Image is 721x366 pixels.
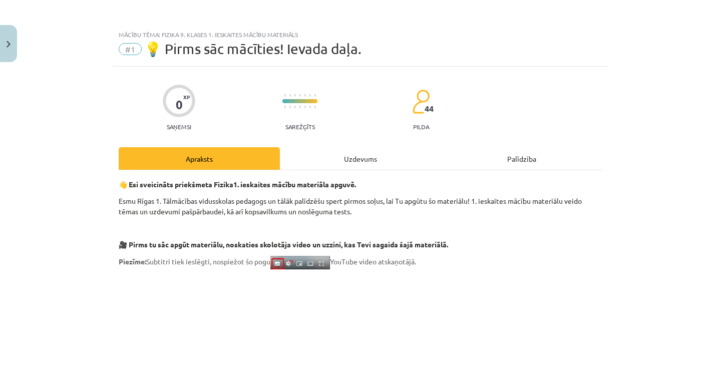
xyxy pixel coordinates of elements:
[284,106,285,108] img: icon-short-line-57e1e144782c952c97e751825c79c345078a6d821885a25fce030b3d8c18986b.svg
[119,257,416,266] span: Subtitri tiek ieslēgti, nospiežot šo pogu YouTube video atskaņotājā.
[299,94,300,97] img: icon-short-line-57e1e144782c952c97e751825c79c345078a6d821885a25fce030b3d8c18986b.svg
[285,123,315,130] p: Sarežģīts
[425,104,434,113] span: 44
[119,43,142,55] span: #1
[314,94,315,97] img: icon-short-line-57e1e144782c952c97e751825c79c345078a6d821885a25fce030b3d8c18986b.svg
[144,41,362,57] span: 💡 Pirms sāc mācīties! Ievada daļa.
[441,147,602,170] div: Palīdzība
[304,94,305,97] img: icon-short-line-57e1e144782c952c97e751825c79c345078a6d821885a25fce030b3d8c18986b.svg
[289,94,290,97] img: icon-short-line-57e1e144782c952c97e751825c79c345078a6d821885a25fce030b3d8c18986b.svg
[176,98,183,112] div: 0
[119,31,602,38] div: Mācību tēma: Fizika 9. klases 1. ieskaites mācību materiāls
[119,240,448,249] strong: 🎥 Pirms tu sāc apgūt materiālu, noskaties skolotāja video un uzzini, kas Tevi sagaida šajā materi...
[294,106,295,108] img: icon-short-line-57e1e144782c952c97e751825c79c345078a6d821885a25fce030b3d8c18986b.svg
[309,106,310,108] img: icon-short-line-57e1e144782c952c97e751825c79c345078a6d821885a25fce030b3d8c18986b.svg
[163,123,195,130] p: Saņemsi
[413,123,429,130] p: pilda
[314,106,315,108] img: icon-short-line-57e1e144782c952c97e751825c79c345078a6d821885a25fce030b3d8c18986b.svg
[233,180,356,189] strong: 1. ieskaites mācību materiāla apguvē.
[294,94,295,97] img: icon-short-line-57e1e144782c952c97e751825c79c345078a6d821885a25fce030b3d8c18986b.svg
[119,196,602,217] p: Esmu Rīgas 1. Tālmācības vidusskolas pedagogs un tālāk palīdzēšu spert pirmos soļus, lai Tu apgūt...
[119,180,233,189] strong: 👋 Esi sveicināts priekšmeta Fizika
[304,106,305,108] img: icon-short-line-57e1e144782c952c97e751825c79c345078a6d821885a25fce030b3d8c18986b.svg
[412,89,430,114] img: students-c634bb4e5e11cddfef0936a35e636f08e4e9abd3cc4e673bd6f9a4125e45ecb1.svg
[7,41,11,48] img: icon-close-lesson-0947bae3869378f0d4975bcd49f059093ad1ed9edebbc8119c70593378902aed.svg
[309,94,310,97] img: icon-short-line-57e1e144782c952c97e751825c79c345078a6d821885a25fce030b3d8c18986b.svg
[119,147,280,170] div: Apraksts
[284,94,285,97] img: icon-short-line-57e1e144782c952c97e751825c79c345078a6d821885a25fce030b3d8c18986b.svg
[299,106,300,108] img: icon-short-line-57e1e144782c952c97e751825c79c345078a6d821885a25fce030b3d8c18986b.svg
[183,94,190,100] span: XP
[280,147,441,170] div: Uzdevums
[289,106,290,108] img: icon-short-line-57e1e144782c952c97e751825c79c345078a6d821885a25fce030b3d8c18986b.svg
[119,257,146,266] strong: Piezīme:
